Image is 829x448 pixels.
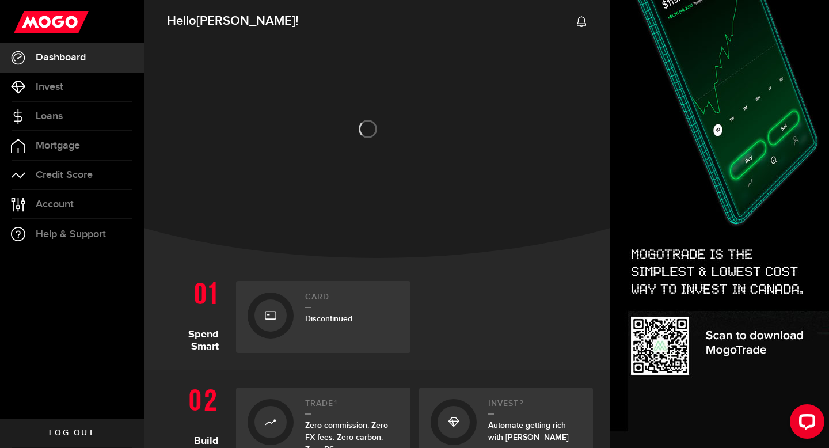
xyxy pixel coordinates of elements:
[49,429,94,437] span: Log out
[520,399,524,406] sup: 2
[305,293,399,308] h2: Card
[488,420,569,442] span: Automate getting rich with [PERSON_NAME]
[167,9,298,33] span: Hello !
[236,281,410,353] a: CardDiscontinued
[36,52,86,63] span: Dashboard
[781,400,829,448] iframe: LiveChat chat widget
[36,199,74,210] span: Account
[36,170,93,180] span: Credit Score
[36,229,106,240] span: Help & Support
[305,399,399,415] h2: Trade
[161,275,227,353] h1: Spend Smart
[36,82,63,92] span: Invest
[305,314,352,324] span: Discontinued
[488,399,582,415] h2: Invest
[36,111,63,122] span: Loans
[36,141,80,151] span: Mortgage
[334,399,337,406] sup: 1
[196,13,295,29] span: [PERSON_NAME]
